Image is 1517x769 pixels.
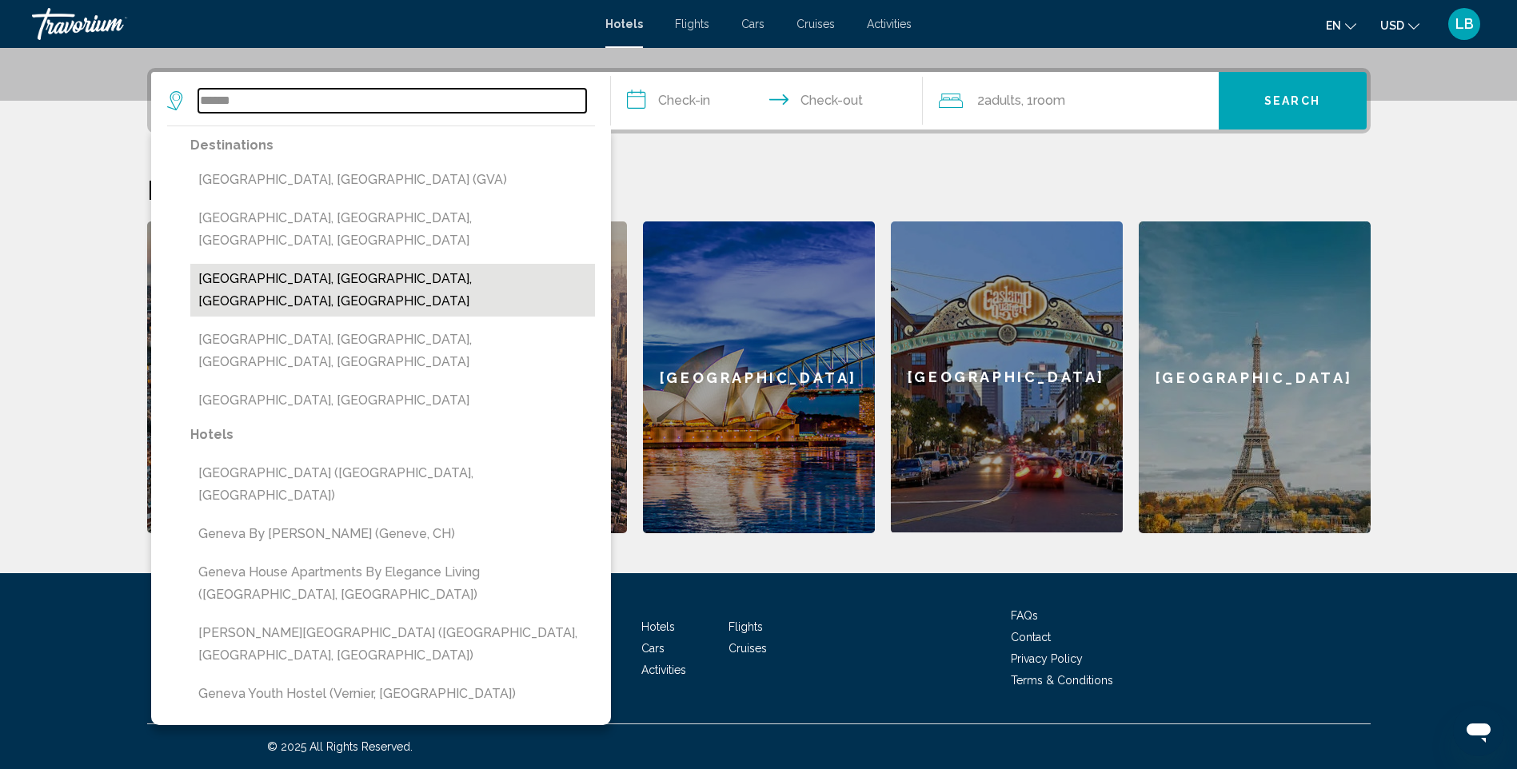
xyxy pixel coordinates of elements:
button: Search [1219,72,1367,129]
a: Travorium [32,8,589,40]
button: Geneva by [PERSON_NAME] (Geneve, CH) [190,519,595,549]
iframe: Button to launch messaging window [1453,705,1504,756]
button: Change language [1326,14,1356,37]
button: [PERSON_NAME][GEOGRAPHIC_DATA] ([GEOGRAPHIC_DATA], [GEOGRAPHIC_DATA], [GEOGRAPHIC_DATA]) [190,618,595,671]
button: [GEOGRAPHIC_DATA], [GEOGRAPHIC_DATA], [GEOGRAPHIC_DATA], [GEOGRAPHIC_DATA] [190,325,595,377]
a: Cruises [729,642,767,655]
a: FAQs [1011,609,1038,622]
span: Adults [984,93,1021,108]
button: Geneva House Apartments by Elegance Living ([GEOGRAPHIC_DATA], [GEOGRAPHIC_DATA]) [190,557,595,610]
button: [GEOGRAPHIC_DATA], [GEOGRAPHIC_DATA] (GVA) [190,165,595,195]
a: Activities [867,18,912,30]
a: Cruises [796,18,835,30]
a: Flights [675,18,709,30]
a: [GEOGRAPHIC_DATA] [147,221,379,533]
a: Terms & Conditions [1011,674,1113,687]
button: Travelers: 2 adults, 0 children [923,72,1219,129]
span: en [1326,19,1341,32]
span: © 2025 All Rights Reserved. [267,740,413,753]
a: Activities [641,663,686,676]
span: USD [1380,19,1404,32]
a: [GEOGRAPHIC_DATA] [1139,221,1371,533]
span: Room [1033,93,1065,108]
a: [GEOGRAPHIC_DATA] [891,221,1123,533]
span: 2 [977,90,1021,112]
span: LB [1455,16,1474,32]
span: , 1 [1021,90,1065,112]
a: [GEOGRAPHIC_DATA] [643,221,875,533]
button: User Menu [1443,7,1485,41]
button: [GEOGRAPHIC_DATA], [GEOGRAPHIC_DATA], [GEOGRAPHIC_DATA], [GEOGRAPHIC_DATA] [190,203,595,256]
span: Search [1264,95,1320,108]
a: Privacy Policy [1011,652,1083,665]
p: Hotels [190,424,595,446]
h2: Featured Destinations [147,173,1371,205]
div: Search widget [151,72,1367,129]
a: Hotels [641,620,675,633]
button: Check in and out dates [611,72,923,129]
button: [GEOGRAPHIC_DATA] ([GEOGRAPHIC_DATA], [GEOGRAPHIC_DATA]) [190,458,595,511]
button: [GEOGRAPHIC_DATA], [GEOGRAPHIC_DATA], [GEOGRAPHIC_DATA], [GEOGRAPHIC_DATA] [190,264,595,317]
button: Change currency [1380,14,1419,37]
a: Cars [641,642,665,655]
a: Cars [741,18,764,30]
a: Contact [1011,631,1051,643]
a: Hotels [605,18,643,30]
button: [GEOGRAPHIC_DATA], [GEOGRAPHIC_DATA] [190,385,595,416]
a: Flights [729,620,763,633]
p: Destinations [190,134,595,157]
button: Geneva Youth Hostel (Vernier, [GEOGRAPHIC_DATA]) [190,679,595,709]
